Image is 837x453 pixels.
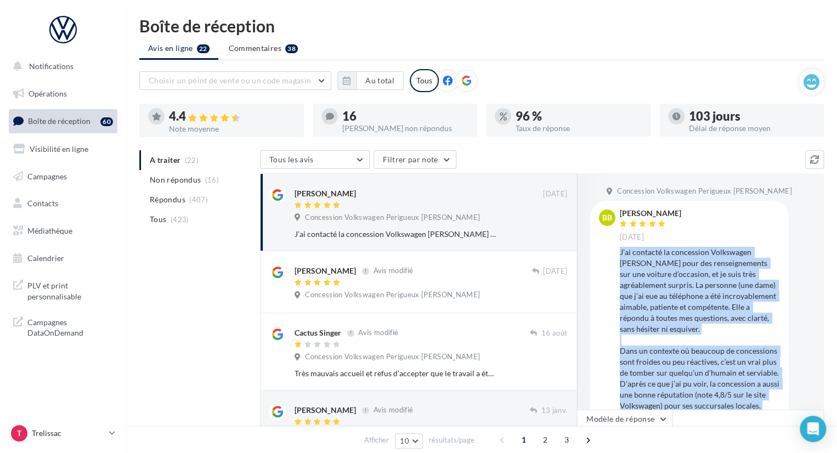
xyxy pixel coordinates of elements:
div: J’ai contacté la concession Volkswagen [PERSON_NAME] pour des renseignements sur une voiture d’oc... [620,247,780,444]
span: 10 [400,437,409,445]
span: (423) [171,215,189,224]
div: Tous [410,69,439,92]
span: Contacts [27,199,58,208]
a: Calendrier [7,247,120,270]
span: 13 janv. [541,406,567,416]
a: Médiathèque [7,219,120,242]
div: 38 [285,44,298,53]
div: J’ai contacté la concession Volkswagen [PERSON_NAME] pour des renseignements sur une voiture d’oc... [295,229,496,240]
span: Commentaires [229,43,281,54]
div: Boîte de réception [139,18,824,34]
button: Au total [356,71,404,90]
span: Concession Volkswagen Perigueux [PERSON_NAME] [305,213,480,223]
p: Trelissac [32,428,105,439]
a: T Trelissac [9,423,117,444]
span: Concession Volkswagen Perigueux [PERSON_NAME] [305,352,480,362]
span: [DATE] [543,189,567,199]
a: Visibilité en ligne [7,138,120,161]
span: Choisir un point de vente ou un code magasin [149,76,311,85]
span: 2 [536,431,554,449]
div: Open Intercom Messenger [800,416,826,442]
button: Au total [337,71,404,90]
span: Visibilité en ligne [30,144,88,154]
div: 96 % [516,110,642,122]
div: [PERSON_NAME] [295,265,356,276]
div: Très mauvais accueil et refus d'accepter que le travail a été mal fait... à moi de payer à nouvea... [295,368,496,379]
span: BB [602,212,612,223]
span: 3 [558,431,575,449]
div: Cactus Singer [295,327,341,338]
div: 4.4 [169,110,295,123]
span: Tous [150,214,166,225]
a: Campagnes [7,165,120,188]
span: Afficher [364,435,389,445]
button: Notifications [7,55,115,78]
span: (407) [189,195,208,204]
a: Contacts [7,192,120,215]
div: [PERSON_NAME] [295,188,356,199]
span: Répondus [150,194,185,205]
span: Concession Volkswagen Perigueux [PERSON_NAME] [617,186,792,196]
span: résultats/page [429,435,474,445]
span: Avis modifié [373,267,413,275]
span: Tous les avis [269,155,314,164]
button: Choisir un point de vente ou un code magasin [139,71,331,90]
span: Médiathèque [27,226,72,235]
span: (16) [205,175,219,184]
span: Notifications [29,61,73,71]
span: Avis modifié [373,406,413,415]
span: Calendrier [27,253,64,263]
span: T [17,428,21,439]
span: 1 [515,431,533,449]
span: Campagnes DataOnDemand [27,315,113,338]
div: 16 [342,110,468,122]
div: Note moyenne [169,125,295,133]
span: Campagnes [27,171,67,180]
button: Filtrer par note [374,150,456,169]
a: Boîte de réception60 [7,109,120,133]
div: [PERSON_NAME] non répondus [342,124,468,132]
span: Non répondus [150,174,201,185]
span: PLV et print personnalisable [27,278,113,302]
span: Opérations [29,89,67,98]
a: Opérations [7,82,120,105]
span: Avis modifié [358,329,398,337]
div: Taux de réponse [516,124,642,132]
div: 103 jours [689,110,815,122]
span: [DATE] [620,233,644,242]
div: 60 [100,117,113,126]
button: Modèle de réponse [577,410,672,428]
span: Concession Volkswagen Perigueux [PERSON_NAME] [305,290,480,300]
span: Boîte de réception [28,116,91,126]
div: [PERSON_NAME] [295,405,356,416]
div: [PERSON_NAME] [620,209,681,217]
button: 10 [395,433,423,449]
span: 16 août [541,329,567,338]
a: PLV et print personnalisable [7,274,120,306]
span: [DATE] [543,267,567,276]
a: Campagnes DataOnDemand [7,310,120,343]
button: Tous les avis [260,150,370,169]
div: Délai de réponse moyen [689,124,815,132]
